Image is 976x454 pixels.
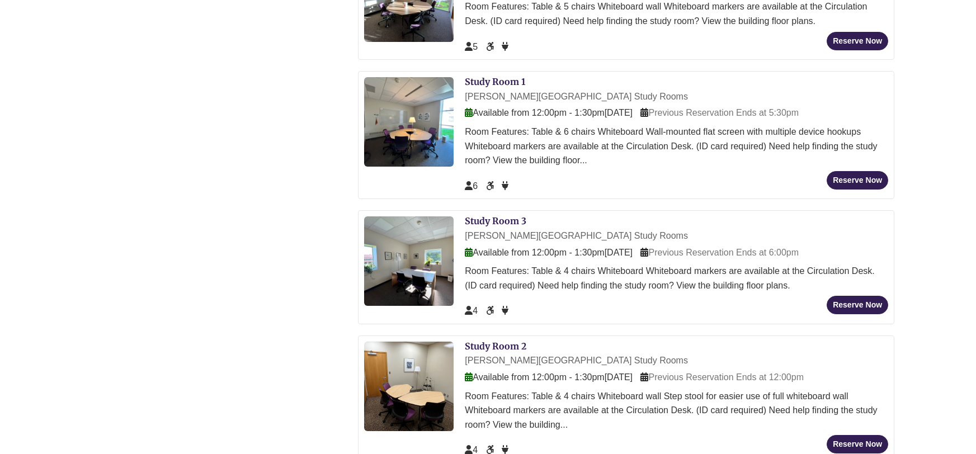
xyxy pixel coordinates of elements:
span: Accessible Seat/Space [486,42,496,51]
span: Power Available [502,306,508,315]
span: Available from 12:00pm - 1:30pm[DATE] [465,108,633,117]
span: Previous Reservation Ends at 12:00pm [641,372,804,382]
span: The capacity of this space [465,42,478,51]
a: Study Room 3 [465,215,526,226]
div: [PERSON_NAME][GEOGRAPHIC_DATA] Study Rooms [465,353,888,368]
div: [PERSON_NAME][GEOGRAPHIC_DATA] Study Rooms [465,229,888,243]
button: Reserve Now [827,296,888,314]
button: Reserve Now [827,32,888,50]
span: The capacity of this space [465,181,478,191]
span: Previous Reservation Ends at 6:00pm [641,248,799,257]
span: Previous Reservation Ends at 5:30pm [641,108,799,117]
div: [PERSON_NAME][GEOGRAPHIC_DATA] Study Rooms [465,89,888,104]
span: Power Available [502,42,508,51]
div: Room Features: Table & 6 chairs Whiteboard Wall-mounted flat screen with multiple device hookups ... [465,125,888,168]
span: Accessible Seat/Space [486,306,496,315]
a: Study Room 1 [465,76,525,87]
button: Reserve Now [827,171,888,190]
span: Accessible Seat/Space [486,181,496,191]
span: Available from 12:00pm - 1:30pm[DATE] [465,248,633,257]
img: Study Room 2 [364,342,454,431]
button: Reserve Now [827,435,888,453]
img: Study Room 1 [364,77,454,167]
span: Power Available [502,181,508,191]
span: Available from 12:00pm - 1:30pm[DATE] [465,372,633,382]
img: Study Room 3 [364,216,454,306]
div: Room Features: Table & 4 chairs Whiteboard wall Step stool for easier use of full whiteboard wall... [465,389,888,432]
span: The capacity of this space [465,306,478,315]
div: Room Features: Table & 4 chairs Whiteboard Whiteboard markers are available at the Circulation De... [465,264,888,292]
a: Study Room 2 [465,340,526,352]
